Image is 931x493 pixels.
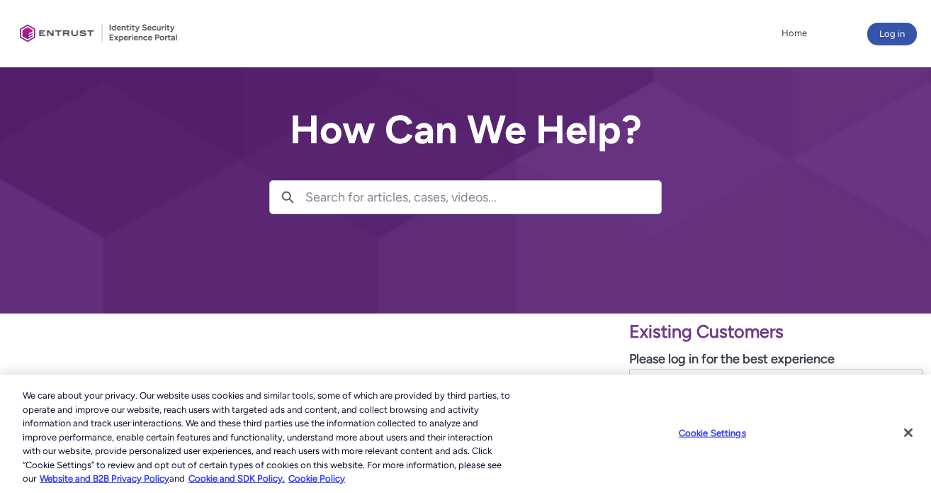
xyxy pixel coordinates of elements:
[23,389,512,486] div: We care about your privacy. Our website uses cookies and similar tools, some of which are provide...
[40,473,169,484] a: More information about our cookie policy., opens in a new tab
[668,419,757,447] button: Cookie Settings
[629,350,922,369] p: Please log in for the best experience
[270,181,305,214] button: Search
[778,23,811,44] a: Home
[269,108,662,152] h2: How Can We Help?
[629,318,922,345] p: Existing Customers
[867,23,917,45] button: Log in
[305,181,661,214] input: Search for articles, cases, videos...
[188,473,285,484] a: Cookie and SDK Policy.
[288,473,345,484] a: Cookie Policy
[893,417,924,448] button: Close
